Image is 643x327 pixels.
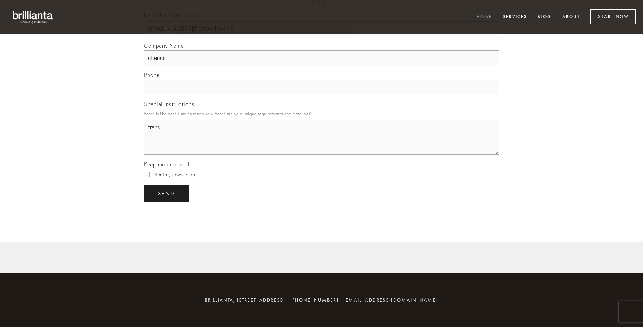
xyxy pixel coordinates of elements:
a: Blog [533,11,556,23]
span: send [158,190,175,197]
p: What is the best time to reach you? What are your unique requirements and timelines? [144,109,499,118]
span: Keep me informed [144,161,189,168]
span: Company Name [144,42,184,49]
span: brillianta, [STREET_ADDRESS] [205,297,285,303]
a: Start Now [590,9,636,24]
a: Services [498,11,532,23]
img: brillianta - research, strategy, marketing [7,7,59,27]
span: Monthly newsletter [153,172,195,177]
input: Monthly newsletter [144,172,150,177]
span: Phone [144,71,160,78]
a: [EMAIL_ADDRESS][DOMAIN_NAME] [343,297,438,303]
a: Home [472,11,497,23]
span: [PHONE_NUMBER] [290,297,339,303]
textarea: trans [144,120,499,155]
button: sendsend [144,185,189,202]
span: Special Instructions [144,101,194,108]
a: About [558,11,585,23]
